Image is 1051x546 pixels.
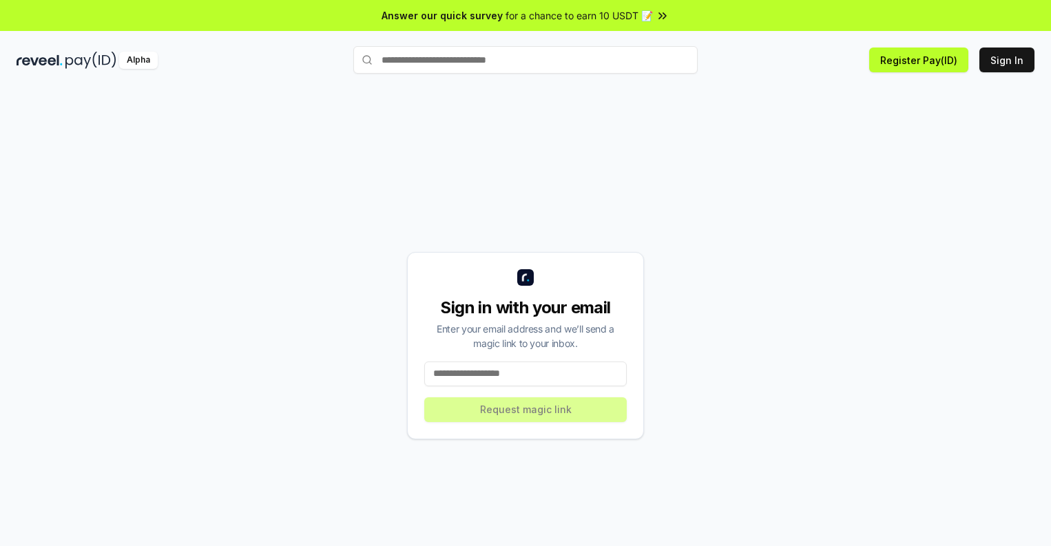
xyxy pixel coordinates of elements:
span: Answer our quick survey [382,8,503,23]
div: Alpha [119,52,158,69]
div: Enter your email address and we’ll send a magic link to your inbox. [424,322,627,350]
button: Sign In [979,48,1034,72]
img: reveel_dark [17,52,63,69]
span: for a chance to earn 10 USDT 📝 [506,8,653,23]
div: Sign in with your email [424,297,627,319]
img: pay_id [65,52,116,69]
img: logo_small [517,269,534,286]
button: Register Pay(ID) [869,48,968,72]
